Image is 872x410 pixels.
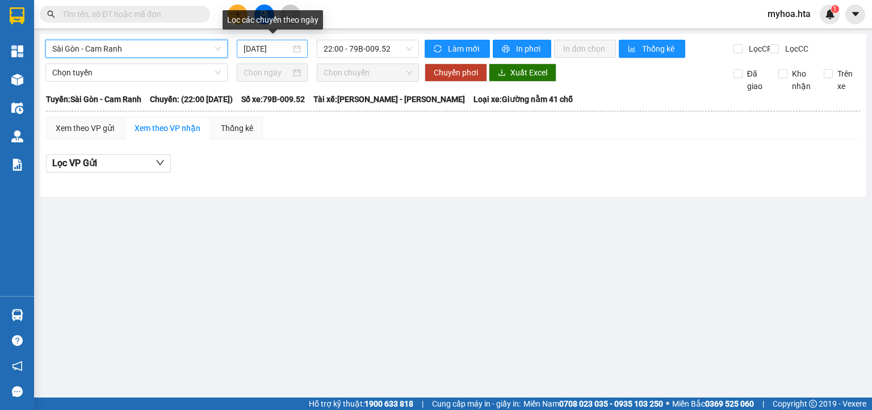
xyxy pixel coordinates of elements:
span: | [762,398,764,410]
span: notification [12,361,23,371]
button: In đơn chọn [554,40,616,58]
span: search [47,10,55,18]
b: Tuyến: Sài Gòn - Cam Ranh [46,95,141,104]
strong: 0708 023 035 - 0935 103 250 [559,399,663,408]
button: printerIn phơi [493,40,551,58]
div: Lọc các chuyến theo ngày [223,10,323,29]
img: icon-new-feature [825,9,835,19]
button: downloadXuất Excel [489,64,556,82]
img: solution-icon [11,159,23,171]
span: copyright [809,400,817,408]
span: Loại xe: Giường nằm 41 chỗ [473,93,573,105]
span: Chuyến: (22:00 [DATE]) [150,93,233,105]
img: logo-vxr [10,7,24,24]
span: bar-chart [628,45,638,54]
span: Lọc CR [744,43,774,55]
button: bar-chartThống kê [619,40,685,58]
span: In phơi [516,43,542,55]
span: caret-down [850,9,861,19]
span: 22:00 - 79B-009.52 [324,40,413,57]
img: dashboard-icon [11,45,23,57]
span: question-circle [12,335,23,346]
span: down [156,158,165,167]
span: Lọc VP Gửi [52,156,97,170]
span: Đã giao [743,67,770,92]
div: Xem theo VP nhận [135,122,200,134]
button: Chuyển phơi [425,64,487,82]
span: Miền Bắc [672,398,754,410]
span: Làm mới [448,43,481,55]
span: Số xe: 79B-009.52 [241,93,305,105]
span: Lọc CC [781,43,810,55]
span: Sài Gòn - Cam Ranh [52,40,221,57]
div: Xem theo VP gửi [56,122,114,134]
span: | [422,398,424,410]
input: Chọn ngày [244,66,290,79]
img: warehouse-icon [11,102,23,114]
sup: 1 [831,5,839,13]
button: file-add [254,5,274,24]
span: Tài xế: [PERSON_NAME] - [PERSON_NAME] [313,93,465,105]
span: Chọn tuyến [52,64,221,81]
input: 13/09/2025 [244,43,290,55]
span: Chọn chuyến [324,64,413,81]
span: Kho nhận [787,67,815,92]
span: 1 [833,5,837,13]
span: message [12,386,23,397]
span: Cung cấp máy in - giấy in: [432,398,521,410]
button: caret-down [845,5,865,24]
span: Hỗ trợ kỹ thuật: [309,398,413,410]
button: Lọc VP Gửi [46,154,171,172]
button: syncLàm mới [425,40,490,58]
img: warehouse-icon [11,74,23,86]
img: warehouse-icon [11,309,23,321]
span: printer [502,45,512,54]
strong: 0369 525 060 [705,399,754,408]
span: sync [434,45,443,54]
strong: 1900 633 818 [364,399,413,408]
span: Trên xe [833,67,861,92]
span: Miền Nam [523,398,663,410]
span: ⚪️ [666,401,669,406]
button: aim [280,5,300,24]
div: Thống kê [221,122,253,134]
span: Thống kê [642,43,676,55]
input: Tìm tên, số ĐT hoặc mã đơn [62,8,196,20]
span: myhoa.hta [758,7,820,21]
button: plus [228,5,248,24]
img: warehouse-icon [11,130,23,142]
